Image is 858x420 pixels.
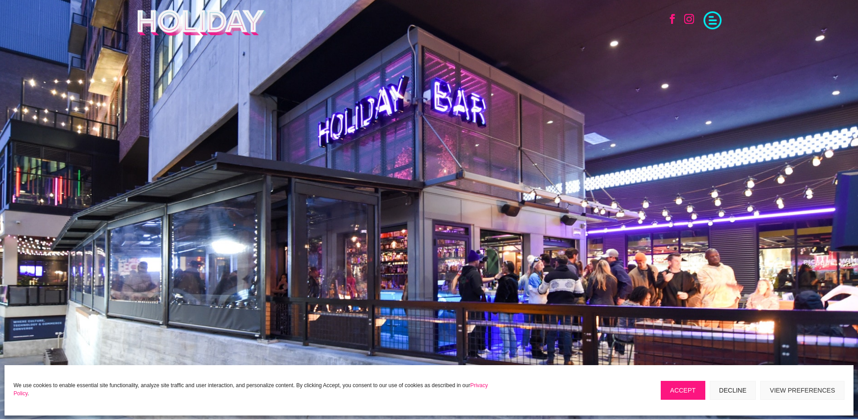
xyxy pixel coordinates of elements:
[136,9,268,36] img: Holiday
[136,30,268,37] a: Holiday
[663,9,682,29] a: Follow on Facebook
[661,381,705,400] button: Accept
[679,9,699,29] a: Follow on Instagram
[14,381,500,398] p: We use cookies to enable essential site functionality, analyze site traffic and user interaction,...
[14,382,488,397] a: Privacy Policy
[710,381,756,400] button: Decline
[760,381,844,400] button: View preferences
